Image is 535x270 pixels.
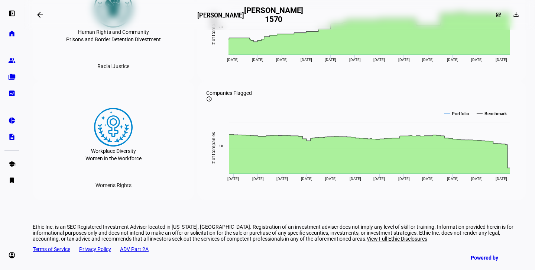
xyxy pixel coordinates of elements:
span: [DATE] [325,58,336,62]
a: description [4,129,19,144]
span: [DATE] [252,58,263,62]
span: [DATE] [496,58,507,62]
span: [DATE] [398,58,410,62]
a: Privacy Policy [79,246,111,252]
span: [DATE] [350,177,361,181]
div: Prisons and Border Detention Divestment [66,36,161,42]
div: Ethic Inc. is an SEC Registered Investment Adviser located in [US_STATE], [GEOGRAPHIC_DATA]. Regi... [33,224,526,242]
eth-mat-symbol: account_circle [8,251,16,259]
text: Benchmark [484,111,507,116]
div: Companies Flagged [206,90,517,96]
div: Racial Justice [91,60,135,72]
a: bid_landscape [4,86,19,101]
eth-mat-symbol: folder_copy [8,73,16,81]
text: 1K [219,144,224,148]
eth-mat-symbol: left_panel_open [8,10,16,17]
span: [DATE] [301,177,312,181]
span: [DATE] [227,58,239,62]
span: [DATE] [447,58,458,62]
mat-icon: download [512,11,520,18]
text: # of Companies [211,13,216,45]
eth-mat-symbol: pie_chart [8,117,16,124]
eth-mat-symbol: home [8,30,16,37]
span: [DATE] [398,177,410,181]
mat-icon: arrow_backwards [36,10,45,19]
span: [DATE] [349,58,361,62]
eth-mat-symbol: group [8,57,16,64]
span: [DATE] [471,58,483,62]
a: folder_copy [4,70,19,84]
text: # of Companies [211,132,216,164]
mat-icon: info_outline [206,96,212,102]
span: [DATE] [373,58,385,62]
a: home [4,26,19,41]
span: [DATE] [276,177,288,181]
h3: [PERSON_NAME] [197,12,244,23]
div: Women in the Workforce [85,155,142,161]
a: Terms of Service [33,246,70,252]
span: [DATE] [447,177,458,181]
a: ADV Part 2A [120,246,149,252]
span: [DATE] [422,58,434,62]
span: View Full Ethic Disclosures [367,236,427,242]
a: Powered by [467,251,524,264]
eth-mat-symbol: bid_landscape [8,90,16,97]
span: [DATE] [471,177,483,181]
eth-mat-symbol: description [8,133,16,141]
mat-icon: dashboard_customize [496,12,502,18]
eth-mat-symbol: bookmark [8,177,16,184]
span: [DATE] [301,58,312,62]
div: Human Rights and Community [78,28,149,36]
a: pie_chart [4,113,19,128]
div: Women's Rights [90,179,137,191]
span: [DATE] [276,58,288,62]
span: [DATE] [325,177,337,181]
span: [DATE] [496,177,507,181]
h2: [PERSON_NAME] 1570 [244,6,304,24]
span: [DATE] [373,177,385,181]
span: [DATE] [252,177,264,181]
span: [DATE] [422,177,434,181]
text: Portfolio [452,111,469,116]
div: Workplace Diversity [91,147,136,155]
span: [DATE] [227,177,239,181]
eth-mat-symbol: school [8,160,16,168]
img: womensRights.colored.svg [94,108,133,147]
a: group [4,53,19,68]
